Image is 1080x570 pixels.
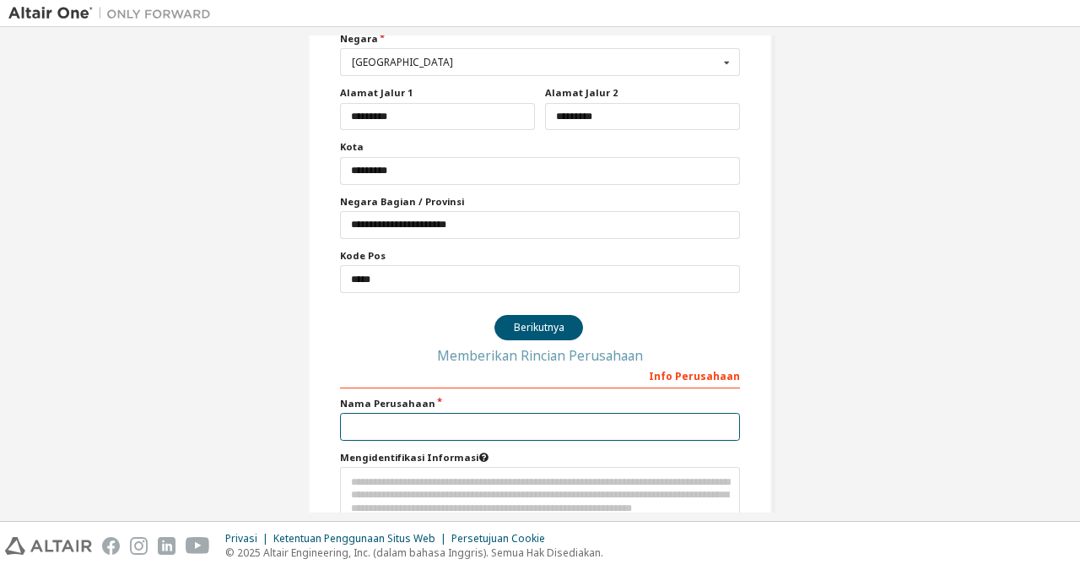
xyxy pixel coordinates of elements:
label: Kode Pos [340,249,740,263]
label: Alamat Jalur 2 [545,86,740,100]
label: Nama Perusahaan [340,397,740,410]
div: Privasi [225,532,273,546]
label: Negara Bagian / Provinsi [340,195,740,209]
img: altair_logo.svg [5,537,92,555]
div: Persetujuan Cookie [451,532,555,546]
img: linkedin.svg [158,537,175,555]
img: instagram.svg [130,537,148,555]
img: youtube.svg [186,537,210,555]
label: Alamat Jalur 1 [340,86,535,100]
label: Negara [340,32,740,46]
div: [GEOGRAPHIC_DATA] [352,57,719,68]
p: © 2025 Altair Engineering, Inc. (dalam bahasa Inggris). Semua Hak Disediakan. [225,546,603,560]
div: Memberikan Rincian Perusahaan [340,350,740,361]
label: Harap berikan informasi apa pun yang akan membantu tim dukungan kami mengidentifikasi perusahaan ... [340,451,740,464]
div: Info Perusahaan [340,361,740,388]
img: Altair Satu [8,5,219,22]
label: Kota [340,140,740,154]
img: facebook.svg [102,537,120,555]
div: Ketentuan Penggunaan Situs Web [273,532,451,546]
button: Berikutnya [494,315,583,340]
